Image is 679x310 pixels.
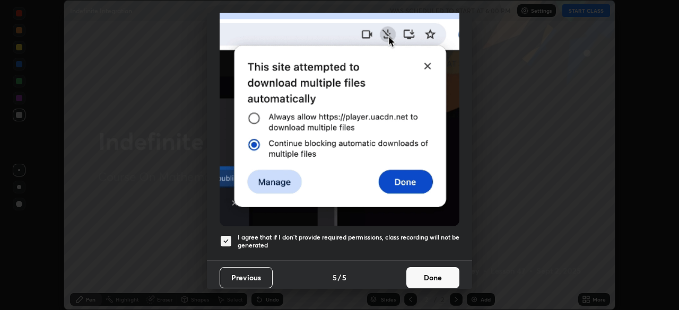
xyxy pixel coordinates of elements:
h4: 5 [333,272,337,283]
h4: 5 [342,272,346,283]
button: Done [406,267,459,288]
h5: I agree that if I don't provide required permissions, class recording will not be generated [238,233,459,250]
button: Previous [220,267,273,288]
h4: / [338,272,341,283]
